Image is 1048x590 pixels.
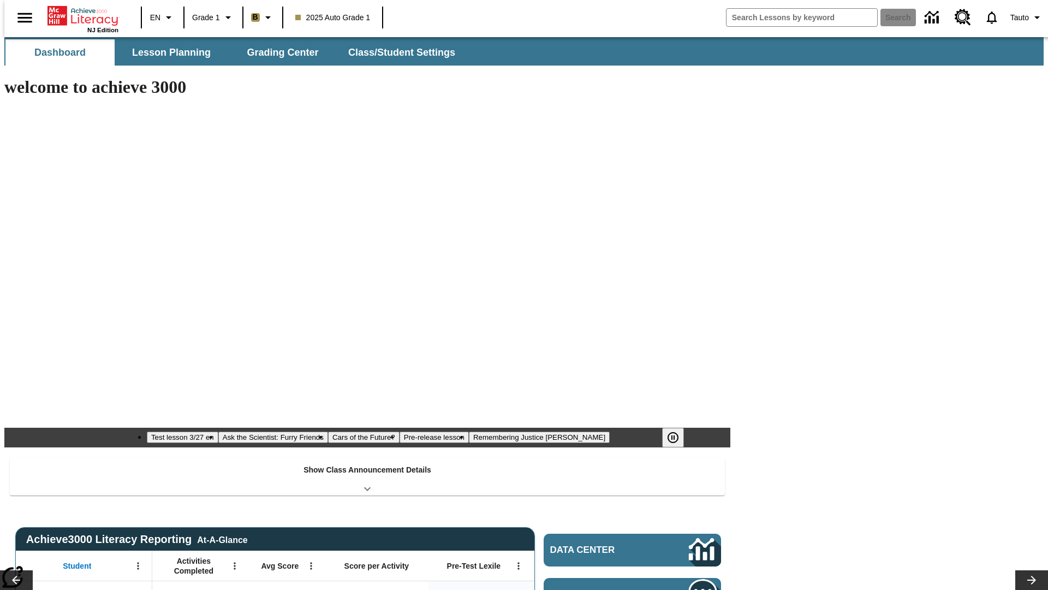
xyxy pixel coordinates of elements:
[662,428,695,447] div: Pause
[228,39,337,66] button: Grading Center
[344,561,409,571] span: Score per Activity
[1015,570,1048,590] button: Lesson carousel, Next
[47,5,118,27] a: Home
[978,3,1006,32] a: Notifications
[150,12,160,23] span: EN
[1006,8,1048,27] button: Profile/Settings
[469,432,610,443] button: Slide 5 Remembering Justice O'Connor
[544,534,721,567] a: Data Center
[188,8,239,27] button: Grade: Grade 1, Select a grade
[218,432,328,443] button: Slide 2 Ask the Scientist: Furry Friends
[4,39,465,66] div: SubNavbar
[5,39,115,66] button: Dashboard
[727,9,877,26] input: search field
[147,432,218,443] button: Slide 1 Test lesson 3/27 en
[26,533,248,546] span: Achieve3000 Literacy Reporting
[47,4,118,33] div: Home
[4,77,730,97] h1: welcome to achieve 3000
[303,464,431,476] p: Show Class Announcement Details
[918,3,948,33] a: Data Center
[1010,12,1029,23] span: Tauto
[253,10,258,24] span: B
[192,12,220,23] span: Grade 1
[4,37,1044,66] div: SubNavbar
[261,561,299,571] span: Avg Score
[145,8,180,27] button: Language: EN, Select a language
[295,12,371,23] span: 2025 Auto Grade 1
[948,3,978,32] a: Resource Center, Will open in new tab
[247,8,279,27] button: Boost Class color is light brown. Change class color
[340,39,464,66] button: Class/Student Settings
[510,558,527,574] button: Open Menu
[63,561,91,571] span: Student
[400,432,469,443] button: Slide 4 Pre-release lesson
[662,428,684,447] button: Pause
[9,2,41,34] button: Open side menu
[447,561,501,571] span: Pre-Test Lexile
[227,558,243,574] button: Open Menu
[158,556,230,576] span: Activities Completed
[87,27,118,33] span: NJ Edition
[197,533,247,545] div: At-A-Glance
[117,39,226,66] button: Lesson Planning
[550,545,652,556] span: Data Center
[130,558,146,574] button: Open Menu
[303,558,319,574] button: Open Menu
[328,432,400,443] button: Slide 3 Cars of the Future?
[10,458,725,495] div: Show Class Announcement Details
